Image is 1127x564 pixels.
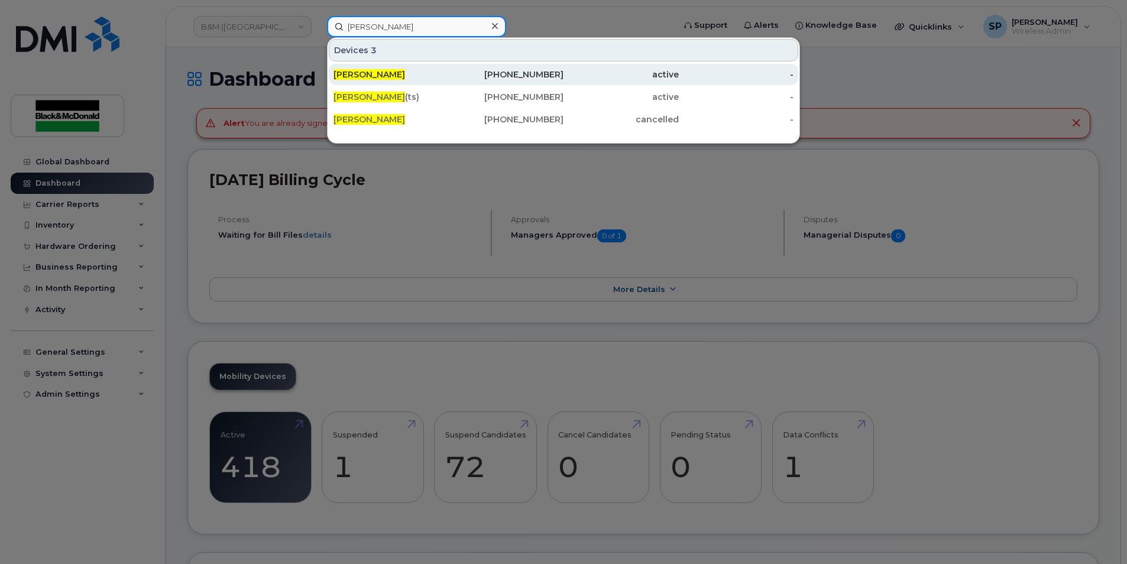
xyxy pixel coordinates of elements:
[563,91,679,103] div: active
[449,69,564,80] div: [PHONE_NUMBER]
[679,69,794,80] div: -
[333,92,405,102] span: [PERSON_NAME]
[333,91,449,103] div: (ts)
[329,86,798,108] a: [PERSON_NAME](ts)[PHONE_NUMBER]active-
[449,91,564,103] div: [PHONE_NUMBER]
[333,69,405,80] span: [PERSON_NAME]
[679,114,794,125] div: -
[449,114,564,125] div: [PHONE_NUMBER]
[563,114,679,125] div: cancelled
[371,44,377,56] span: 3
[679,91,794,103] div: -
[563,69,679,80] div: active
[329,64,798,85] a: [PERSON_NAME][PHONE_NUMBER]active-
[329,39,798,61] div: Devices
[329,109,798,130] a: [PERSON_NAME][PHONE_NUMBER]cancelled-
[333,114,405,125] span: [PERSON_NAME]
